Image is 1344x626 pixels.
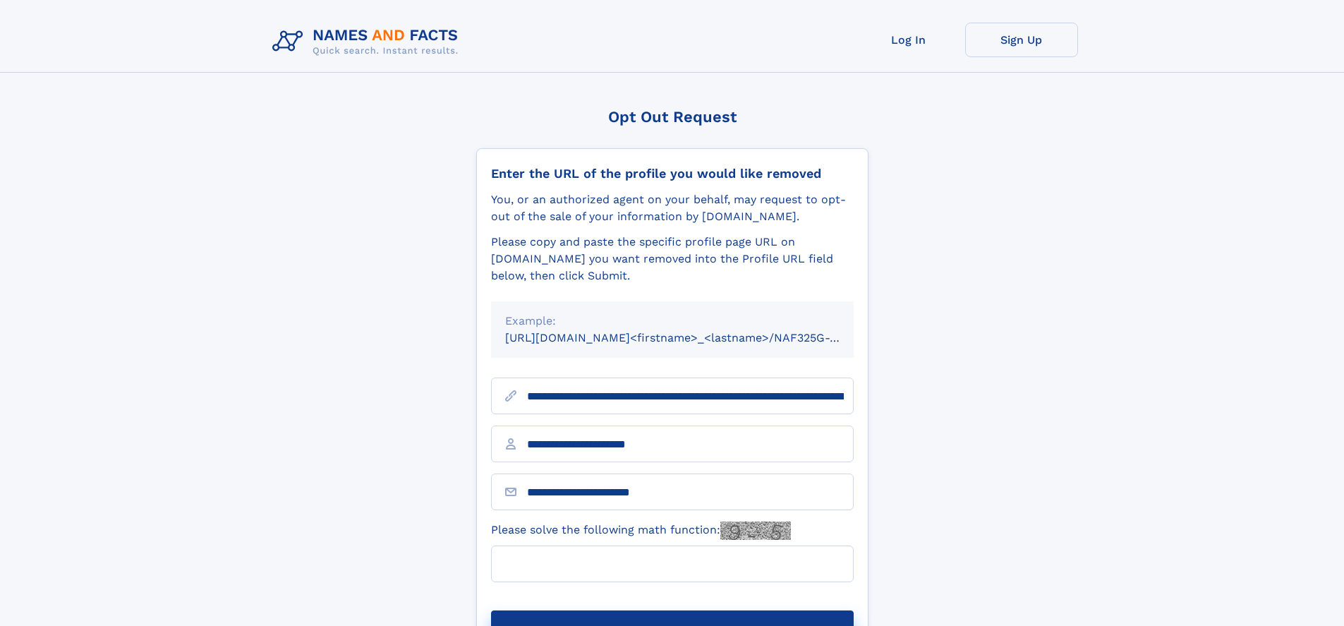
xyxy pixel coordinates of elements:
div: Example: [505,313,840,330]
a: Sign Up [965,23,1078,57]
div: Please copy and paste the specific profile page URL on [DOMAIN_NAME] you want removed into the Pr... [491,234,854,284]
label: Please solve the following math function: [491,522,791,540]
small: [URL][DOMAIN_NAME]<firstname>_<lastname>/NAF325G-xxxxxxxx [505,331,880,344]
div: You, or an authorized agent on your behalf, may request to opt-out of the sale of your informatio... [491,191,854,225]
a: Log In [852,23,965,57]
img: Logo Names and Facts [267,23,470,61]
div: Opt Out Request [476,108,868,126]
div: Enter the URL of the profile you would like removed [491,166,854,181]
